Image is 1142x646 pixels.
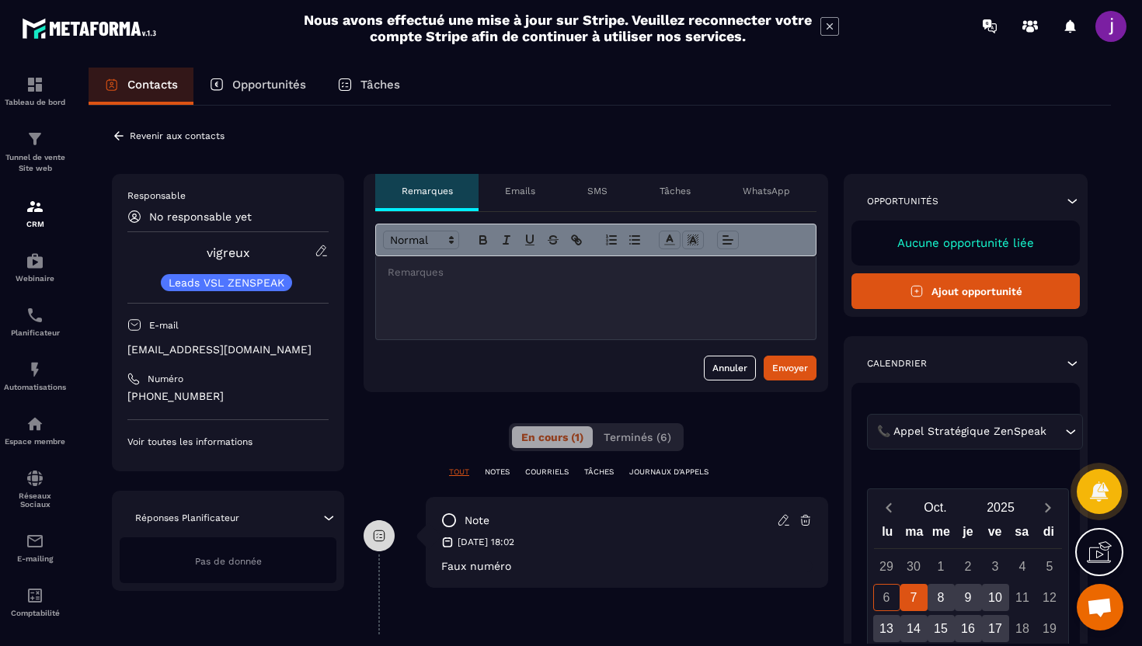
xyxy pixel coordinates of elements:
[1033,497,1062,518] button: Next month
[207,245,250,260] a: vigreux
[955,584,982,611] div: 9
[135,512,239,524] p: Réponses Planificateur
[148,373,183,385] p: Numéro
[1009,615,1036,642] div: 18
[360,78,400,92] p: Tâches
[629,467,709,478] p: JOURNAUX D'APPELS
[169,277,284,288] p: Leads VSL ZENSPEAK
[449,467,469,478] p: TOUT
[604,431,671,443] span: Terminés (6)
[4,240,66,294] a: automationsautomationsWebinaire
[704,356,756,380] button: Annuler
[26,252,44,270] img: automations
[149,210,252,223] p: No responsable yet
[928,584,955,611] div: 8
[402,185,453,197] p: Remarques
[525,467,569,478] p: COURRIELS
[928,521,955,548] div: me
[4,349,66,403] a: automationsautomationsAutomatisations
[928,615,955,642] div: 15
[4,403,66,457] a: automationsautomationsEspace membre
[4,609,66,617] p: Comptabilité
[26,130,44,148] img: formation
[867,357,927,370] p: Calendrier
[874,497,903,518] button: Previous month
[873,584,900,611] div: 6
[149,319,179,332] p: E-mail
[1036,615,1064,642] div: 19
[772,360,808,376] div: Envoyer
[764,356,816,380] button: Envoyer
[867,236,1064,250] p: Aucune opportunité liée
[982,615,1009,642] div: 17
[4,274,66,283] p: Webinaire
[584,467,614,478] p: TÂCHES
[981,521,1008,548] div: ve
[4,220,66,228] p: CRM
[26,415,44,433] img: automations
[26,197,44,216] img: formation
[867,414,1083,450] div: Search for option
[1009,584,1036,611] div: 11
[851,273,1080,309] button: Ajout opportunité
[928,553,955,580] div: 1
[587,185,608,197] p: SMS
[127,436,329,448] p: Voir toutes les informations
[955,553,982,580] div: 2
[873,423,1050,440] span: 📞 Appel Stratégique ZenSpeak
[26,75,44,94] img: formation
[127,389,329,404] p: [PHONE_NUMBER]
[303,12,813,44] h2: Nous avons effectué une mise à jour sur Stripe. Veuillez reconnecter votre compte Stripe afin de ...
[1009,553,1036,580] div: 4
[4,383,66,391] p: Automatisations
[4,457,66,520] a: social-networksocial-networkRéseaux Sociaux
[1035,521,1062,548] div: di
[89,68,193,105] a: Contacts
[465,513,489,528] p: note
[4,152,66,174] p: Tunnel de vente Site web
[485,467,510,478] p: NOTES
[1077,584,1123,630] div: Ouvrir le chat
[4,554,66,563] p: E-mailing
[127,189,329,202] p: Responsable
[955,615,982,642] div: 16
[1050,423,1061,440] input: Search for option
[4,575,66,629] a: accountantaccountantComptabilité
[193,68,322,105] a: Opportunités
[900,584,928,611] div: 7
[873,553,900,580] div: 29
[1008,521,1036,548] div: sa
[26,469,44,488] img: social-network
[127,342,329,357] p: [EMAIL_ADDRESS][DOMAIN_NAME]
[130,130,225,141] p: Revenir aux contacts
[660,185,691,197] p: Tâches
[1036,553,1064,580] div: 5
[743,185,790,197] p: WhatsApp
[4,64,66,118] a: formationformationTableau de bord
[1036,584,1064,611] div: 12
[26,360,44,379] img: automations
[4,491,66,509] p: Réseaux Sociaux
[4,437,66,446] p: Espace membre
[982,584,1009,611] div: 10
[22,14,162,43] img: logo
[195,556,262,567] span: Pas de donnée
[127,78,178,92] p: Contacts
[4,186,66,240] a: formationformationCRM
[521,431,583,443] span: En cours (1)
[867,195,938,207] p: Opportunités
[26,532,44,550] img: email
[26,306,44,325] img: scheduler
[955,521,982,548] div: je
[874,521,901,548] div: lu
[968,494,1033,521] button: Open years overlay
[900,615,928,642] div: 14
[900,553,928,580] div: 30
[4,98,66,106] p: Tableau de bord
[903,494,968,521] button: Open months overlay
[4,520,66,575] a: emailemailE-mailing
[873,615,900,642] div: 13
[458,536,514,548] p: [DATE] 18:02
[441,560,813,572] p: Faux numéro
[982,553,1009,580] div: 3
